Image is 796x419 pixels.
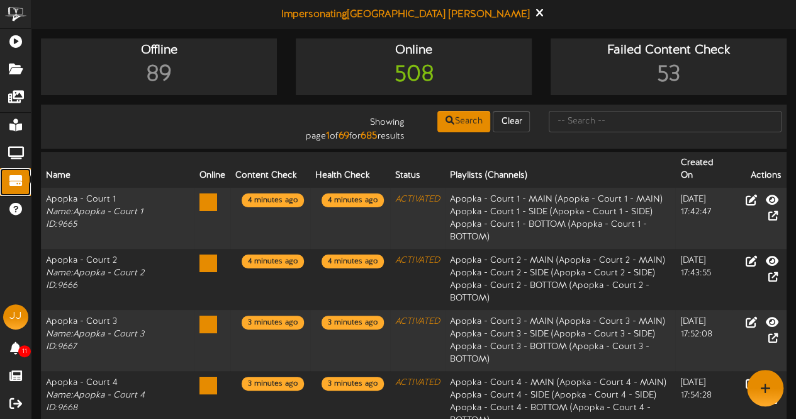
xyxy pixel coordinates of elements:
[554,42,783,60] div: Failed Content Check
[445,310,676,371] td: Apopka - Court 3 - MAIN ( Apopka - Court 3 - MAIN ) Apopka - Court 3 - SIDE ( Apopka - Court 3 - ...
[390,152,445,188] th: Status
[46,342,76,352] i: ID: 9667
[395,256,440,265] i: ACTIVATED
[675,249,732,310] td: [DATE] 17:43:55
[675,152,732,188] th: Created On
[46,403,77,413] i: ID: 9668
[554,59,783,91] div: 53
[41,152,194,188] th: Name
[46,207,143,217] i: Name: Apopka - Court 1
[445,249,676,310] td: Apopka - Court 2 - MAIN ( Apopka - Court 2 - MAIN ) Apopka - Court 2 - SIDE ( Apopka - Court 2 - ...
[242,377,304,391] div: 3 minutes ago
[299,59,529,91] div: 508
[242,255,304,268] div: 4 minutes ago
[310,152,390,188] th: Health Check
[46,268,144,278] i: Name: Apopka - Court 2
[338,130,349,142] strong: 69
[288,110,414,144] div: Showing page of for results
[3,304,28,330] div: JJ
[322,316,384,330] div: 3 minutes ago
[41,188,194,250] td: Apopka - Court 1
[732,152,787,188] th: Actions
[549,111,782,132] input: -- Search --
[325,130,329,142] strong: 1
[41,310,194,371] td: Apopka - Court 3
[493,111,530,132] button: Clear
[242,316,304,330] div: 3 minutes ago
[242,193,304,207] div: 4 minutes ago
[437,111,490,132] button: Search
[299,42,529,60] div: Online
[360,130,377,142] strong: 685
[675,310,732,371] td: [DATE] 17:52:08
[675,188,732,250] td: [DATE] 17:42:47
[44,59,274,91] div: 89
[445,152,676,188] th: Playlists (Channels)
[46,220,77,229] i: ID: 9665
[44,42,274,60] div: Offline
[41,249,194,310] td: Apopka - Court 2
[445,188,676,250] td: Apopka - Court 1 - MAIN ( Apopka - Court 1 - MAIN ) Apopka - Court 1 - SIDE ( Apopka - Court 1 - ...
[322,255,384,268] div: 4 minutes ago
[230,152,310,188] th: Content Check
[46,281,77,290] i: ID: 9666
[46,391,145,400] i: Name: Apopka - Court 4
[322,193,384,207] div: 4 minutes ago
[395,317,440,326] i: ACTIVATED
[395,378,440,387] i: ACTIVATED
[322,377,384,391] div: 3 minutes ago
[46,330,144,339] i: Name: Apopka - Court 3
[395,195,440,204] i: ACTIVATED
[18,345,31,357] span: 11
[194,152,230,188] th: Online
